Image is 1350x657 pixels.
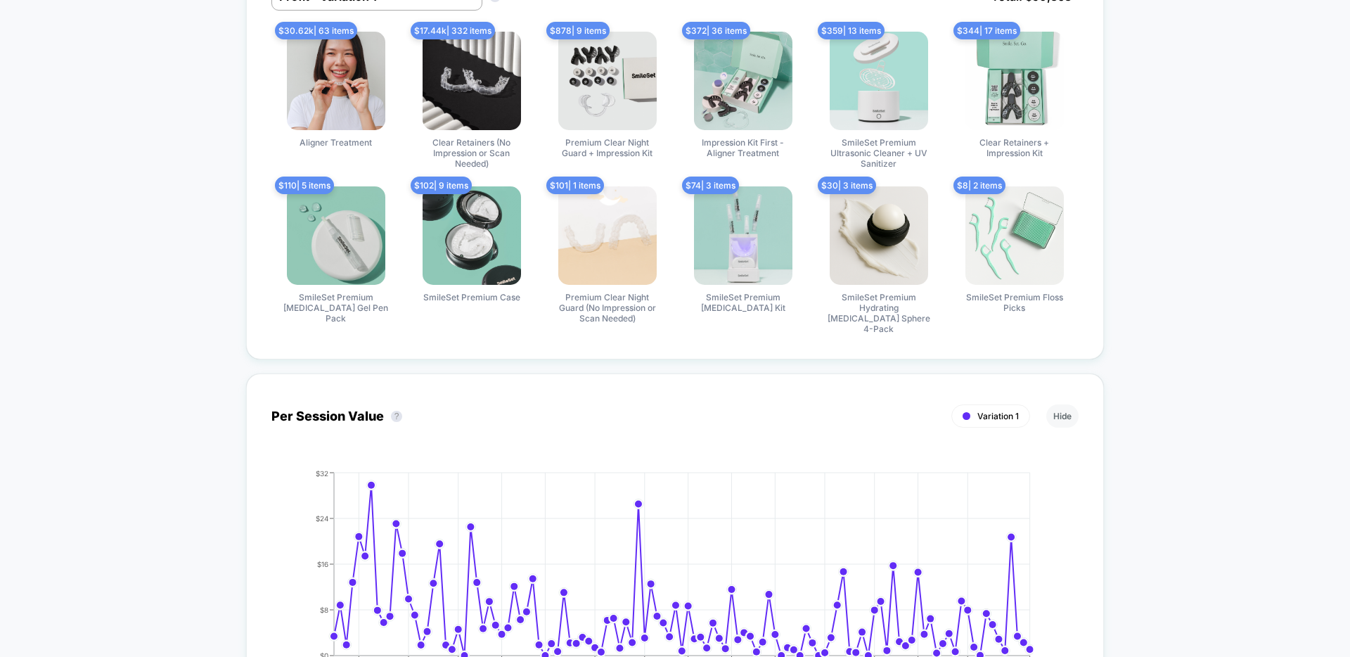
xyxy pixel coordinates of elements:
[558,186,657,285] img: Premium Clear Night Guard (No Impression or Scan Needed)
[423,292,520,302] span: SmileSet Premium Case
[977,411,1019,421] span: Variation 1
[830,32,928,130] img: SmileSet Premium Ultrasonic Cleaner + UV Sanitizer
[283,292,389,324] span: SmileSet Premium [MEDICAL_DATA] Gel Pen Pack
[320,605,328,613] tspan: $8
[818,177,876,194] span: $ 30 | 3 items
[690,292,796,313] span: SmileSet Premium [MEDICAL_DATA] Kit
[287,32,385,130] img: Aligner Treatment
[411,22,495,39] span: $ 17.44k | 332 items
[682,177,739,194] span: $ 74 | 3 items
[826,137,932,169] span: SmileSet Premium Ultrasonic Cleaner + UV Sanitizer
[1046,404,1079,428] button: Hide
[300,137,372,148] span: Aligner Treatment
[818,22,885,39] span: $ 359 | 13 items
[316,514,328,522] tspan: $24
[682,22,750,39] span: $ 372 | 36 items
[694,32,792,130] img: Impression Kit First - Aligner Treatment
[555,137,660,158] span: Premium Clear Night Guard + Impression Kit
[316,468,328,477] tspan: $32
[546,22,610,39] span: $ 878 | 9 items
[317,559,328,568] tspan: $16
[275,22,357,39] span: $ 30.62k | 63 items
[423,186,521,285] img: SmileSet Premium Case
[546,177,604,194] span: $ 101 | 1 items
[287,186,385,285] img: SmileSet Premium Whitening Gel Pen Pack
[411,177,472,194] span: $ 102 | 9 items
[953,177,1005,194] span: $ 8 | 2 items
[965,186,1064,285] img: SmileSet Premium Floss Picks
[558,32,657,130] img: Premium Clear Night Guard + Impression Kit
[953,22,1020,39] span: $ 344 | 17 items
[826,292,932,334] span: SmileSet Premium Hydrating [MEDICAL_DATA] Sphere 4-Pack
[555,292,660,324] span: Premium Clear Night Guard (No Impression or Scan Needed)
[965,32,1064,130] img: Clear Retainers + Impression Kit
[419,137,525,169] span: Clear Retainers (No Impression or Scan Needed)
[423,32,521,130] img: Clear Retainers (No Impression or Scan Needed)
[830,186,928,285] img: SmileSet Premium Hydrating Lip Balm Sphere 4-Pack
[962,292,1067,313] span: SmileSet Premium Floss Picks
[391,411,402,422] button: ?
[690,137,796,158] span: Impression Kit First - Aligner Treatment
[694,186,792,285] img: SmileSet Premium Whitening Kit
[275,177,334,194] span: $ 110 | 5 items
[962,137,1067,158] span: Clear Retainers + Impression Kit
